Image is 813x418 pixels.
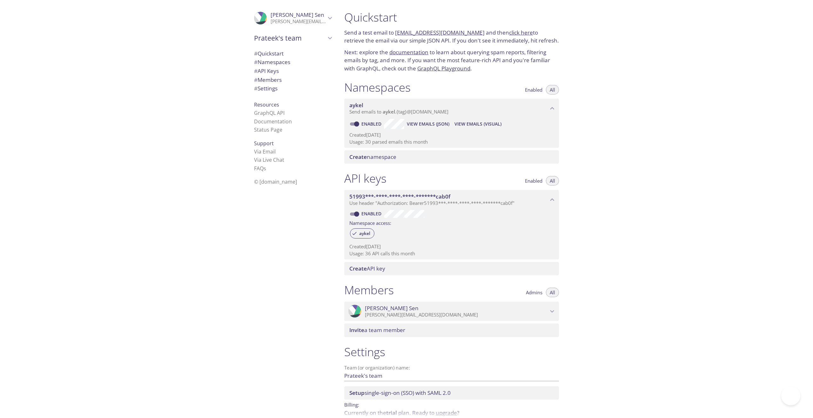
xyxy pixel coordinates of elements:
span: Prateek's team [254,34,326,42]
div: Create API Key [344,262,559,275]
span: API Keys [254,67,279,75]
span: aykel [355,231,374,236]
a: Status Page [254,126,282,133]
label: Namespace access: [349,218,391,227]
h1: Members [344,283,394,297]
div: Prateek's team [249,30,337,46]
span: Create [349,153,367,160]
span: [PERSON_NAME] Sen [365,305,419,312]
label: Team (or organization) name: [344,365,410,370]
button: All [546,176,559,186]
p: Next: explore the to learn about querying spam reports, filtering emails by tag, and more. If you... [344,48,559,73]
button: All [546,288,559,297]
button: Admins [522,288,546,297]
p: [PERSON_NAME][EMAIL_ADDRESS][DOMAIN_NAME] [365,312,548,318]
span: Support [254,140,274,147]
span: API key [349,265,385,272]
span: Create [349,265,367,272]
div: Create namespace [344,150,559,164]
span: Setup [349,389,365,396]
span: # [254,67,258,75]
a: Enabled [360,121,384,127]
span: View Emails (Visual) [454,120,501,128]
span: s [264,165,266,172]
a: Via Email [254,148,276,155]
h1: Namespaces [344,80,411,95]
a: GraphQL Playground [417,65,470,72]
div: aykel [350,228,374,238]
div: Prateek Sen [249,8,337,29]
span: single-sign-on (SSO) with SAML 2.0 [349,389,451,396]
span: aykel [383,108,395,115]
span: # [254,85,258,92]
a: [EMAIL_ADDRESS][DOMAIN_NAME] [395,29,485,36]
span: [PERSON_NAME] Sen [271,11,324,18]
a: FAQ [254,165,266,172]
div: Setup SSO [344,386,559,400]
a: GraphQL API [254,109,285,116]
span: Resources [254,101,279,108]
div: aykel namespace [344,99,559,118]
div: API Keys [249,67,337,75]
button: All [546,85,559,95]
span: © [DOMAIN_NAME] [254,178,297,185]
button: Enabled [521,176,546,186]
p: Send a test email to and then to retrieve the email via our simple JSON API. If you don't see it ... [344,29,559,45]
div: Prateek Sen [344,302,559,321]
a: Via Live Chat [254,156,284,163]
div: Invite a team member [344,323,559,337]
div: Members [249,75,337,84]
p: Created [DATE] [349,243,554,250]
a: Enabled [360,211,384,217]
h1: Quickstart [344,10,559,24]
p: Billing: [344,400,559,409]
span: Invite [349,326,364,334]
button: View Emails (Visual) [452,119,504,129]
a: documentation [389,49,428,56]
span: # [254,50,258,57]
h1: API keys [344,171,386,186]
span: Settings [254,85,278,92]
span: Members [254,76,282,83]
span: # [254,58,258,66]
div: Quickstart [249,49,337,58]
span: # [254,76,258,83]
span: View Emails (JSON) [407,120,449,128]
p: Created [DATE] [349,132,554,138]
div: Team Settings [249,84,337,93]
p: [PERSON_NAME][EMAIL_ADDRESS][DOMAIN_NAME] [271,18,326,25]
p: Usage: 36 API calls this month [349,250,554,257]
span: a team member [349,326,405,334]
span: aykel [349,101,363,109]
p: Usage: 30 parsed emails this month [349,139,554,145]
span: Quickstart [254,50,284,57]
iframe: Help Scout Beacon - Open [781,386,800,405]
div: Namespaces [249,58,337,67]
a: Documentation [254,118,292,125]
a: click here [509,29,533,36]
span: namespace [349,153,396,160]
button: Enabled [521,85,546,95]
h1: Settings [344,345,559,359]
button: View Emails (JSON) [404,119,452,129]
span: Namespaces [254,58,290,66]
span: Send emails to . {tag} @[DOMAIN_NAME] [349,108,448,115]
